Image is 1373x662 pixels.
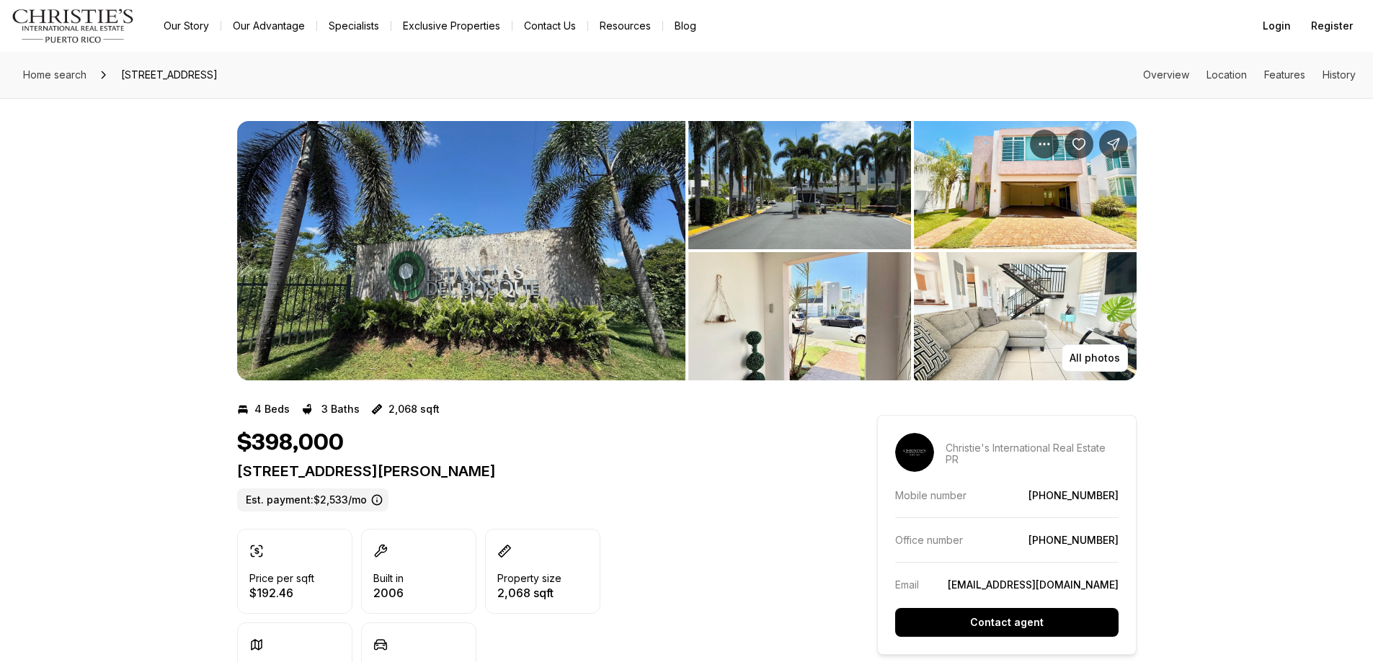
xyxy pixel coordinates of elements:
[588,16,662,36] a: Resources
[249,587,314,599] p: $192.46
[895,578,919,591] p: Email
[1099,130,1128,158] button: Share Property: 51 SUSUA
[237,121,685,380] li: 1 of 9
[688,121,1137,380] li: 2 of 9
[497,573,561,584] p: Property size
[237,462,825,480] p: [STREET_ADDRESS][PERSON_NAME]
[1207,68,1247,81] a: Skip to: Location
[1263,20,1291,32] span: Login
[688,252,911,380] button: View image gallery
[512,16,587,36] button: Contact Us
[1028,489,1119,501] a: [PHONE_NUMBER]
[237,121,685,380] button: View image gallery
[373,587,404,599] p: 2006
[1065,130,1093,158] button: Save Property: 51 SUSUA
[237,121,1137,380] div: Listing Photos
[1311,20,1353,32] span: Register
[152,16,221,36] a: Our Story
[895,489,967,501] p: Mobile number
[1143,68,1189,81] a: Skip to: Overview
[321,403,360,415] p: 3 Baths
[388,403,440,415] p: 2,068 sqft
[301,398,360,421] button: 3 Baths
[1264,68,1305,81] a: Skip to: Features
[1070,352,1120,364] p: All photos
[373,573,404,584] p: Built in
[12,9,135,43] img: logo
[970,617,1044,628] p: Contact agent
[1302,12,1361,40] button: Register
[249,573,314,584] p: Price per sqft
[914,252,1137,380] button: View image gallery
[115,63,223,86] span: [STREET_ADDRESS]
[237,429,344,457] h1: $398,000
[1254,12,1299,40] button: Login
[1323,68,1356,81] a: Skip to: History
[895,608,1119,637] button: Contact agent
[895,534,963,546] p: Office number
[663,16,708,36] a: Blog
[497,587,561,599] p: 2,068 sqft
[391,16,512,36] a: Exclusive Properties
[948,578,1119,591] a: [EMAIL_ADDRESS][DOMAIN_NAME]
[688,121,911,249] button: View image gallery
[946,442,1119,465] p: Christie's International Real Estate PR
[23,68,86,81] span: Home search
[1030,130,1059,158] button: Property options
[254,403,290,415] p: 4 Beds
[1028,534,1119,546] a: [PHONE_NUMBER]
[914,121,1137,249] button: View image gallery
[237,488,388,511] label: Est. payment: $2,533/mo
[221,16,316,36] a: Our Advantage
[1062,344,1128,372] button: All photos
[17,63,92,86] a: Home search
[1143,69,1356,81] nav: Page section menu
[317,16,391,36] a: Specialists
